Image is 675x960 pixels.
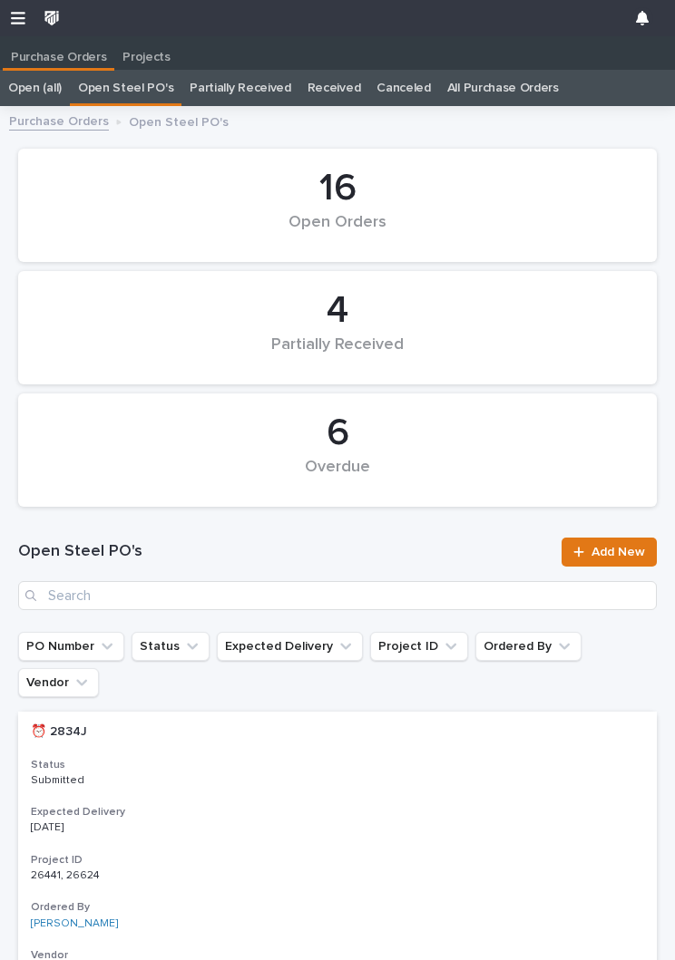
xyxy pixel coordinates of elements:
a: [PERSON_NAME] [31,917,118,930]
a: Received [308,70,361,106]
button: PO Number [18,632,124,661]
div: 16 [49,166,626,211]
a: Partially Received [190,70,290,106]
a: Purchase Orders [3,36,114,68]
a: Open Steel PO's [78,70,173,106]
h1: Open Steel PO's [18,541,551,563]
span: Add New [592,546,645,558]
h3: Expected Delivery [31,805,644,819]
div: Overdue [49,458,626,496]
a: Canceled [377,70,431,106]
h3: Status [31,758,644,772]
a: Projects [114,36,179,71]
div: Open Orders [49,213,626,251]
button: Expected Delivery [217,632,363,661]
p: [DATE] [31,821,182,834]
h3: Ordered By [31,900,644,915]
h3: Project ID [31,853,644,868]
p: Submitted [31,774,182,787]
p: Projects [122,36,171,65]
button: Vendor [18,668,99,697]
a: Open (all) [8,70,62,106]
p: 26441, 26624 [31,866,103,882]
div: Partially Received [49,335,626,373]
button: Project ID [370,632,468,661]
div: 6 [49,411,626,456]
button: Status [132,632,210,661]
p: Purchase Orders [11,36,106,65]
p: ⏰ 2834J [31,721,91,740]
input: Search [18,581,657,610]
a: Add New [562,538,657,567]
a: All Purchase Orders [447,70,559,106]
p: Open Steel PO's [129,111,229,131]
div: 4 [49,288,626,334]
a: Purchase Orders [9,110,109,131]
button: Ordered By [475,632,582,661]
img: wkUhmAIORKewsuZNaXNB [40,6,64,30]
